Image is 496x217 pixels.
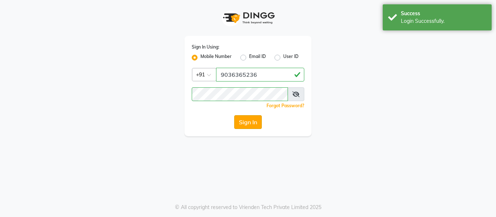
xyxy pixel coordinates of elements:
[216,68,304,82] input: Username
[219,7,277,29] img: logo1.svg
[192,44,219,50] label: Sign In Using:
[200,53,232,62] label: Mobile Number
[283,53,298,62] label: User ID
[249,53,266,62] label: Email ID
[401,17,486,25] div: Login Successfully.
[192,87,288,101] input: Username
[401,10,486,17] div: Success
[267,103,304,108] a: Forgot Password?
[234,115,262,129] button: Sign In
